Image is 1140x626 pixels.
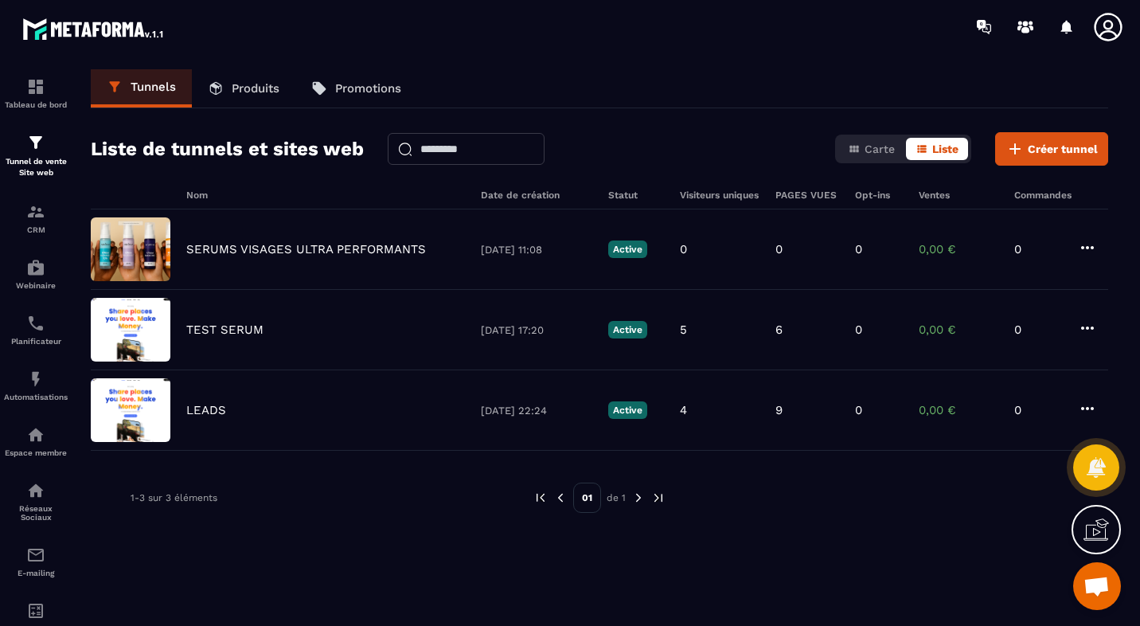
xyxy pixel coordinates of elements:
[919,403,998,417] p: 0,00 €
[295,69,417,108] a: Promotions
[481,244,592,256] p: [DATE] 11:08
[1014,323,1062,337] p: 0
[1014,403,1062,417] p: 0
[1014,190,1072,201] h6: Commandes
[919,242,998,256] p: 0,00 €
[481,324,592,336] p: [DATE] 17:20
[919,190,998,201] h6: Ventes
[919,323,998,337] p: 0,00 €
[775,242,783,256] p: 0
[91,217,170,281] img: image
[22,14,166,43] img: logo
[1028,141,1098,157] span: Créer tunnel
[131,80,176,94] p: Tunnels
[855,323,862,337] p: 0
[680,242,687,256] p: 0
[775,190,839,201] h6: PAGES VUES
[608,321,647,338] p: Active
[192,69,295,108] a: Produits
[4,65,68,121] a: formationformationTableau de bord
[4,504,68,522] p: Réseaux Sociaux
[4,337,68,346] p: Planificateur
[4,393,68,401] p: Automatisations
[4,448,68,457] p: Espace membre
[838,138,904,160] button: Carte
[995,132,1108,166] button: Créer tunnel
[232,81,279,96] p: Produits
[4,156,68,178] p: Tunnel de vente Site web
[91,378,170,442] img: image
[186,190,465,201] h6: Nom
[4,225,68,234] p: CRM
[608,401,647,419] p: Active
[631,491,646,505] img: next
[91,133,364,165] h2: Liste de tunnels et sites web
[775,403,783,417] p: 9
[553,491,568,505] img: prev
[855,403,862,417] p: 0
[680,190,759,201] h6: Visiteurs uniques
[4,569,68,577] p: E-mailing
[775,323,783,337] p: 6
[4,100,68,109] p: Tableau de bord
[4,469,68,534] a: social-networksocial-networkRéseaux Sociaux
[26,258,45,277] img: automations
[26,314,45,333] img: scheduler
[4,246,68,302] a: automationsautomationsWebinaire
[680,403,687,417] p: 4
[26,425,45,444] img: automations
[4,302,68,358] a: schedulerschedulerPlanificateur
[573,483,601,513] p: 01
[906,138,968,160] button: Liste
[186,242,426,256] p: SERUMS VISAGES ULTRA PERFORMANTS
[131,492,217,503] p: 1-3 sur 3 éléments
[651,491,666,505] img: next
[680,323,687,337] p: 5
[533,491,548,505] img: prev
[4,121,68,190] a: formationformationTunnel de vente Site web
[4,413,68,469] a: automationsautomationsEspace membre
[26,77,45,96] img: formation
[26,370,45,389] img: automations
[481,405,592,417] p: [DATE] 22:24
[1014,242,1062,256] p: 0
[335,81,401,96] p: Promotions
[91,298,170,362] img: image
[4,281,68,290] p: Webinaire
[26,481,45,500] img: social-network
[4,534,68,589] a: emailemailE-mailing
[855,242,862,256] p: 0
[26,133,45,152] img: formation
[865,143,895,155] span: Carte
[608,190,664,201] h6: Statut
[481,190,592,201] h6: Date de création
[4,358,68,413] a: automationsautomationsAutomatisations
[4,190,68,246] a: formationformationCRM
[186,323,264,337] p: TEST SERUM
[855,190,903,201] h6: Opt-ins
[1073,562,1121,610] div: Ouvrir le chat
[607,491,626,504] p: de 1
[608,241,647,258] p: Active
[91,69,192,108] a: Tunnels
[26,202,45,221] img: formation
[186,403,226,417] p: LEADS
[932,143,958,155] span: Liste
[26,601,45,620] img: accountant
[26,546,45,565] img: email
